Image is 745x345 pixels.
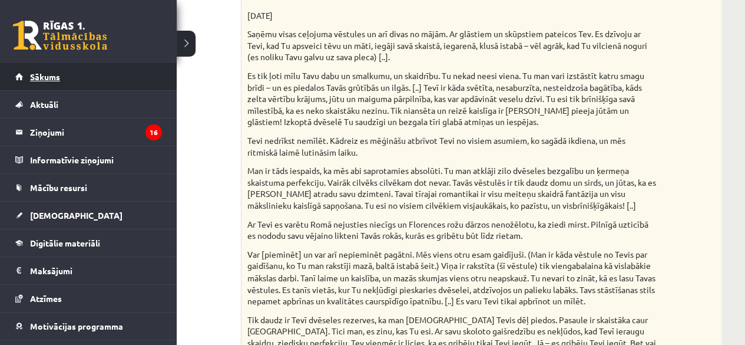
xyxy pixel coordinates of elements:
a: Motivācijas programma [15,313,162,340]
a: Informatīvie ziņojumi [15,146,162,173]
span: Mācību resursi [30,182,87,193]
a: Digitālie materiāli [15,229,162,257]
body: Bagātinātā teksta redaktors, wiswyg-editor-user-answer-47433879110800 [12,12,455,189]
a: Aktuāli [15,91,162,118]
a: Atzīmes [15,285,162,312]
span: Sākums [30,71,60,82]
span: Digitālie materiāli [30,238,100,248]
p: [DATE] [247,10,657,22]
i: 16 [145,124,162,140]
span: Atzīmes [30,293,62,304]
a: Sākums [15,63,162,90]
a: [DEMOGRAPHIC_DATA] [15,202,162,229]
a: Rīgas 1. Tālmācības vidusskola [13,21,107,50]
p: Es tik ļoti mīlu Tavu dabu un smalkumu, un skaidrību. Tu nekad neesi viena. Tu man vari izstāstīt... [247,70,657,128]
p: Var [pieminēt] un var arī nepieminēt pagātni. Mēs viens otru esam gaidījuši. (Man ir kāda vēstule... [247,249,657,307]
p: Ar Tevi es varētu Romā nejusties niecīgs un Florences rožu dārzos nenožēlotu, ka ziedi mirst. Pil... [247,219,657,242]
span: Motivācijas programma [30,321,123,331]
span: [DEMOGRAPHIC_DATA] [30,210,122,221]
legend: Informatīvie ziņojumi [30,146,162,173]
a: Mācību resursi [15,174,162,201]
p: Man ir tāds iespaids, ka mēs abi saprotamies absolūti. Tu man atklāji zilo dvēseles bezgalību un ... [247,165,657,211]
legend: Ziņojumi [30,119,162,146]
legend: Maksājumi [30,257,162,284]
span: Aktuāli [30,99,58,110]
a: Maksājumi [15,257,162,284]
p: Saņēmu visas ceļojuma vēstules un arī divas no mājām. Ar glāstiem un skūpstiem pateicos Tev. Es d... [247,28,657,63]
p: Tevi nedrīkst nemīlēt. Kādreiz es mēģināšu atbrīvot Tevi no visiem asumiem, ko sagādā ikdiena, un... [247,135,657,158]
a: Ziņojumi16 [15,119,162,146]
